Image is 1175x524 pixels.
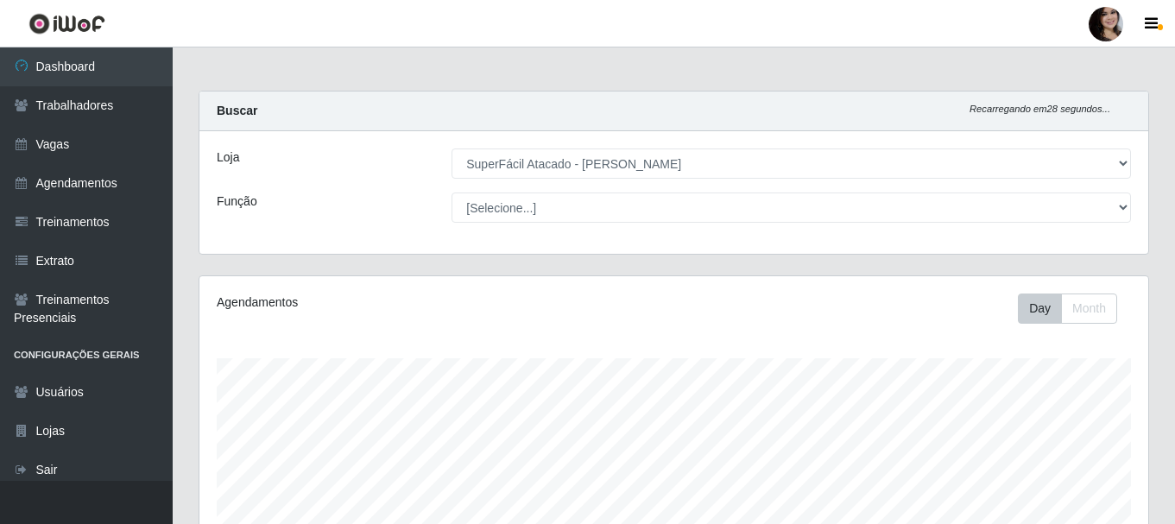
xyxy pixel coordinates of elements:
[28,13,105,35] img: CoreUI Logo
[1018,294,1131,324] div: Toolbar with button groups
[217,193,257,211] label: Função
[1018,294,1062,324] button: Day
[1061,294,1117,324] button: Month
[217,148,239,167] label: Loja
[217,294,583,312] div: Agendamentos
[1018,294,1117,324] div: First group
[217,104,257,117] strong: Buscar
[970,104,1110,114] i: Recarregando em 28 segundos...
